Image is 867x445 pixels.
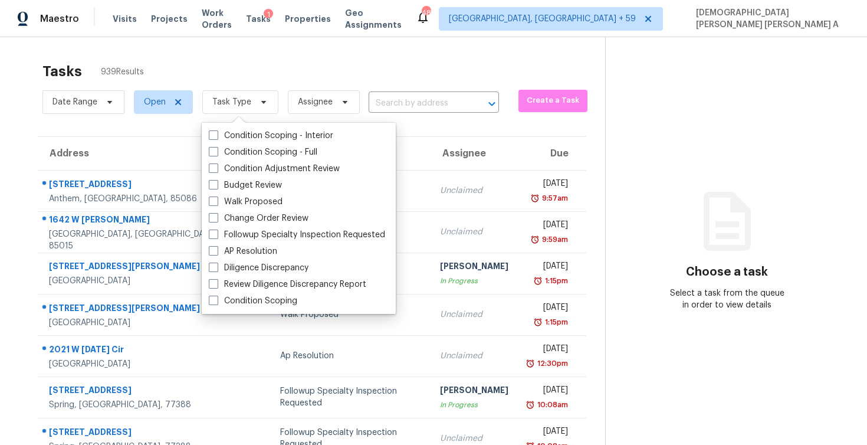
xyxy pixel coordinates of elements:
div: 12:30pm [535,358,568,369]
div: [DATE] [527,343,568,358]
div: Unclaimed [440,350,508,362]
span: Visits [113,13,137,25]
img: Overdue Alarm Icon [530,192,540,204]
div: 1 [264,9,273,21]
label: Followup Specialty Inspection Requested [209,229,385,241]
div: [DATE] [527,178,568,192]
span: Work Orders [202,7,232,31]
th: Due [518,137,586,170]
div: Unclaimed [440,309,508,320]
span: [DEMOGRAPHIC_DATA][PERSON_NAME] [PERSON_NAME] A [691,7,849,31]
span: Date Range [52,96,97,108]
div: Unclaimed [440,185,508,197]
div: 488 [422,7,430,19]
div: [STREET_ADDRESS][PERSON_NAME] [49,260,228,275]
label: Condition Adjustment Review [209,163,340,175]
div: Anthem, [GEOGRAPHIC_DATA], 85086 [49,193,228,205]
div: [DATE] [527,384,568,399]
div: [GEOGRAPHIC_DATA] [49,275,228,287]
div: [GEOGRAPHIC_DATA], [GEOGRAPHIC_DATA], 85015 [49,228,228,252]
div: [STREET_ADDRESS] [49,426,228,441]
div: [DATE] [527,219,568,234]
span: Task Type [212,96,251,108]
span: Create a Task [524,94,582,107]
span: [GEOGRAPHIC_DATA], [GEOGRAPHIC_DATA] + 59 [449,13,636,25]
div: Walk Proposed [280,309,421,320]
div: 1:15pm [543,316,568,328]
label: Budget Review [209,179,282,191]
img: Overdue Alarm Icon [530,234,540,246]
div: 1:15pm [543,275,568,287]
input: Search by address [369,94,466,113]
span: Open [144,96,166,108]
div: [GEOGRAPHIC_DATA] [49,358,228,370]
div: 2021 W [DATE] Cir [49,343,228,358]
div: 9:59am [540,234,568,246]
div: Unclaimed [440,226,508,238]
button: Create a Task [518,90,588,112]
label: Change Order Review [209,212,308,224]
div: Ap Resolution [280,350,421,362]
div: [STREET_ADDRESS] [49,384,228,399]
div: [GEOGRAPHIC_DATA] [49,317,228,329]
div: [STREET_ADDRESS][PERSON_NAME] [49,302,228,317]
div: [DATE] [527,302,568,316]
div: [STREET_ADDRESS] [49,178,228,193]
div: Unclaimed [440,433,508,444]
img: Overdue Alarm Icon [526,358,535,369]
span: Assignee [298,96,333,108]
div: In Progress [440,275,508,287]
div: 10:08am [535,399,568,411]
div: [PERSON_NAME] [440,384,508,399]
div: Spring, [GEOGRAPHIC_DATA], 77388 [49,399,228,411]
span: Properties [285,13,331,25]
img: Overdue Alarm Icon [526,399,535,411]
label: Condition Scoping - Interior [209,130,333,142]
div: [DATE] [527,426,568,440]
th: Assignee [431,137,518,170]
div: Followup Specialty Inspection Requested [280,385,421,409]
div: [DATE] [527,260,568,275]
span: Geo Assignments [345,7,402,31]
div: [PERSON_NAME] [440,260,508,275]
h2: Tasks [42,66,82,77]
img: Overdue Alarm Icon [533,316,543,328]
div: 9:57am [540,192,568,204]
button: Open [484,96,500,112]
span: Maestro [40,13,79,25]
div: In Progress [440,399,508,411]
th: Address [38,137,238,170]
span: Tasks [246,15,271,23]
div: 1642 W [PERSON_NAME] [49,214,228,228]
label: Review Diligence Discrepancy Report [209,279,366,290]
img: Overdue Alarm Icon [533,275,543,287]
h3: Choose a task [686,266,768,278]
label: AP Resolution [209,246,277,257]
div: Select a task from the queue in order to view details [666,287,787,311]
label: Diligence Discrepancy [209,262,308,274]
label: Walk Proposed [209,196,283,208]
span: 939 Results [101,66,144,78]
label: Condition Scoping [209,295,297,307]
span: Projects [151,13,188,25]
label: Condition Scoping - Full [209,146,317,158]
